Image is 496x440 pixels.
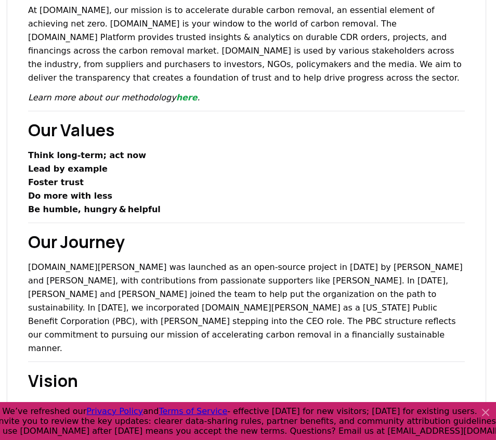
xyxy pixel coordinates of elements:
[28,191,112,201] strong: Do more with less
[176,93,198,102] a: here
[28,150,146,160] strong: Think long‑term; act now
[28,118,465,143] h2: Our Values
[28,368,465,393] h2: Vision
[28,164,108,174] strong: Lead by example
[28,177,84,187] strong: Foster trust
[28,4,465,85] p: At [DOMAIN_NAME], our mission is to accelerate durable carbon removal, an essential element of ac...
[28,401,245,411] strong: Global net‑zero so people & planet can thrive.
[28,261,465,355] p: [DOMAIN_NAME][PERSON_NAME] was launched as an open-source project in [DATE] by [PERSON_NAME] and ...
[28,204,161,214] strong: Be humble, hungry & helpful
[28,229,465,254] h2: Our Journey
[28,93,200,102] em: Learn more about our methodology .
